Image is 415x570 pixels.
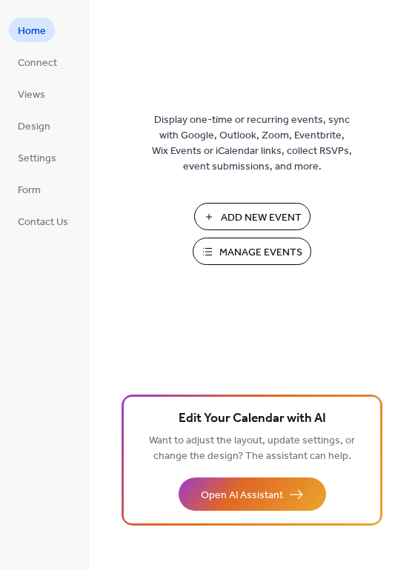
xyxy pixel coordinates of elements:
a: Contact Us [9,209,77,233]
button: Add New Event [194,203,311,230]
span: Add New Event [221,210,302,226]
span: Connect [18,56,57,71]
span: Home [18,24,46,39]
span: Open AI Assistant [201,488,283,503]
button: Manage Events [193,238,311,265]
a: Views [9,81,54,106]
span: Manage Events [219,245,302,261]
span: Form [18,183,41,198]
a: Design [9,113,59,138]
a: Form [9,177,50,201]
span: Display one-time or recurring events, sync with Google, Outlook, Zoom, Eventbrite, Wix Events or ... [152,113,352,175]
span: Views [18,87,45,103]
a: Settings [9,145,65,170]
span: Contact Us [18,215,68,230]
button: Open AI Assistant [179,477,326,511]
span: Settings [18,151,56,167]
span: Design [18,119,50,135]
span: Want to adjust the layout, update settings, or change the design? The assistant can help. [149,431,355,466]
a: Connect [9,50,66,74]
a: Home [9,18,55,42]
span: Edit Your Calendar with AI [179,409,326,429]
